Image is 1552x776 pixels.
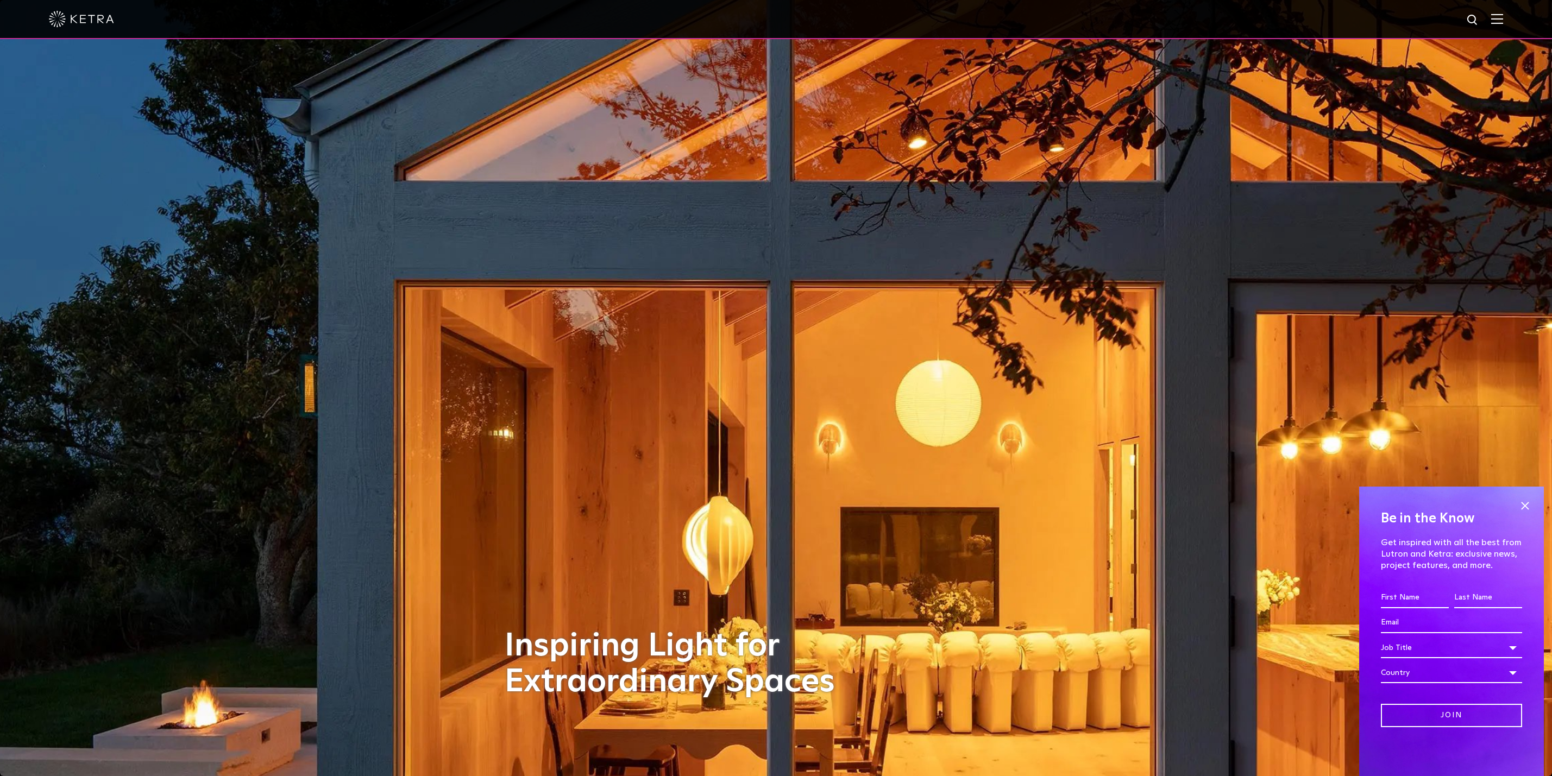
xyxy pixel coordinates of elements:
p: Get inspired with all the best from Lutron and Ketra: exclusive news, project features, and more. [1381,537,1522,571]
div: Country [1381,663,1522,683]
input: Last Name [1454,588,1522,608]
img: ketra-logo-2019-white [49,11,114,27]
img: Hamburger%20Nav.svg [1491,14,1503,24]
input: Join [1381,704,1522,727]
input: First Name [1381,588,1449,608]
h1: Inspiring Light for Extraordinary Spaces [505,628,858,700]
img: search icon [1466,14,1480,27]
div: Job Title [1381,638,1522,658]
input: Email [1381,613,1522,633]
h4: Be in the Know [1381,508,1522,529]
